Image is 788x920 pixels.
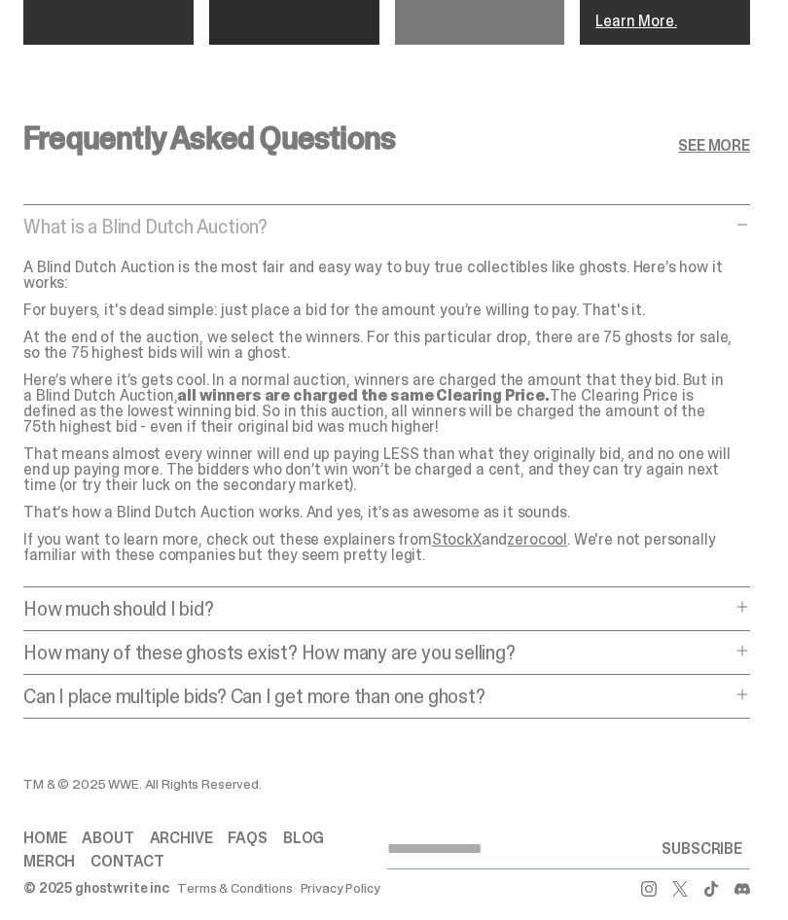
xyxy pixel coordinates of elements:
a: Blog [283,831,324,846]
p: Can I place multiple bids? Can I get more than one ghost? [23,687,731,706]
p: How many of these ghosts exist? How many are you selling? [23,643,731,662]
h3: Frequently Asked Questions [23,123,395,154]
a: Learn More. [595,11,676,31]
a: Privacy Policy [301,881,380,895]
a: FAQs [228,831,267,846]
p: That means almost every winner will end up paying LESS than what they originally bid, and no one ... [23,446,734,493]
a: StockX [432,529,482,549]
p: If you want to learn more, check out these explainers from and . We're not personally familiar wi... [23,532,734,563]
p: For buyers, it's dead simple: just place a bid for the amount you’re willing to pay. That's it. [23,302,734,318]
p: What is a Blind Dutch Auction? [23,217,731,236]
a: Merch [23,854,75,869]
a: Archive [150,831,213,846]
div: © 2025 ghostwrite inc [23,881,169,895]
a: Terms & Conditions [177,881,292,895]
p: A Blind Dutch Auction is the most fair and easy way to buy true collectibles like ghosts. Here’s ... [23,260,734,291]
p: Here’s where it’s gets cool. In a normal auction, winners are charged the amount that they bid. B... [23,372,734,435]
a: Home [23,831,66,846]
strong: all winners are charged the same Clearing Price. [177,385,549,406]
a: zerocool [507,529,567,549]
p: At the end of the auction, we select the winners. For this particular drop, there are 75 ghosts f... [23,330,734,361]
a: Contact [90,854,164,869]
p: How much should I bid? [23,599,731,619]
a: About [82,831,133,846]
div: TM & © 2025 WWE. All Rights Reserved. [23,777,750,791]
button: SUBSCRIBE [654,830,750,868]
p: That’s how a Blind Dutch Auction works. And yes, it’s as awesome as it sounds. [23,505,734,520]
a: SEE MORE [678,138,750,154]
